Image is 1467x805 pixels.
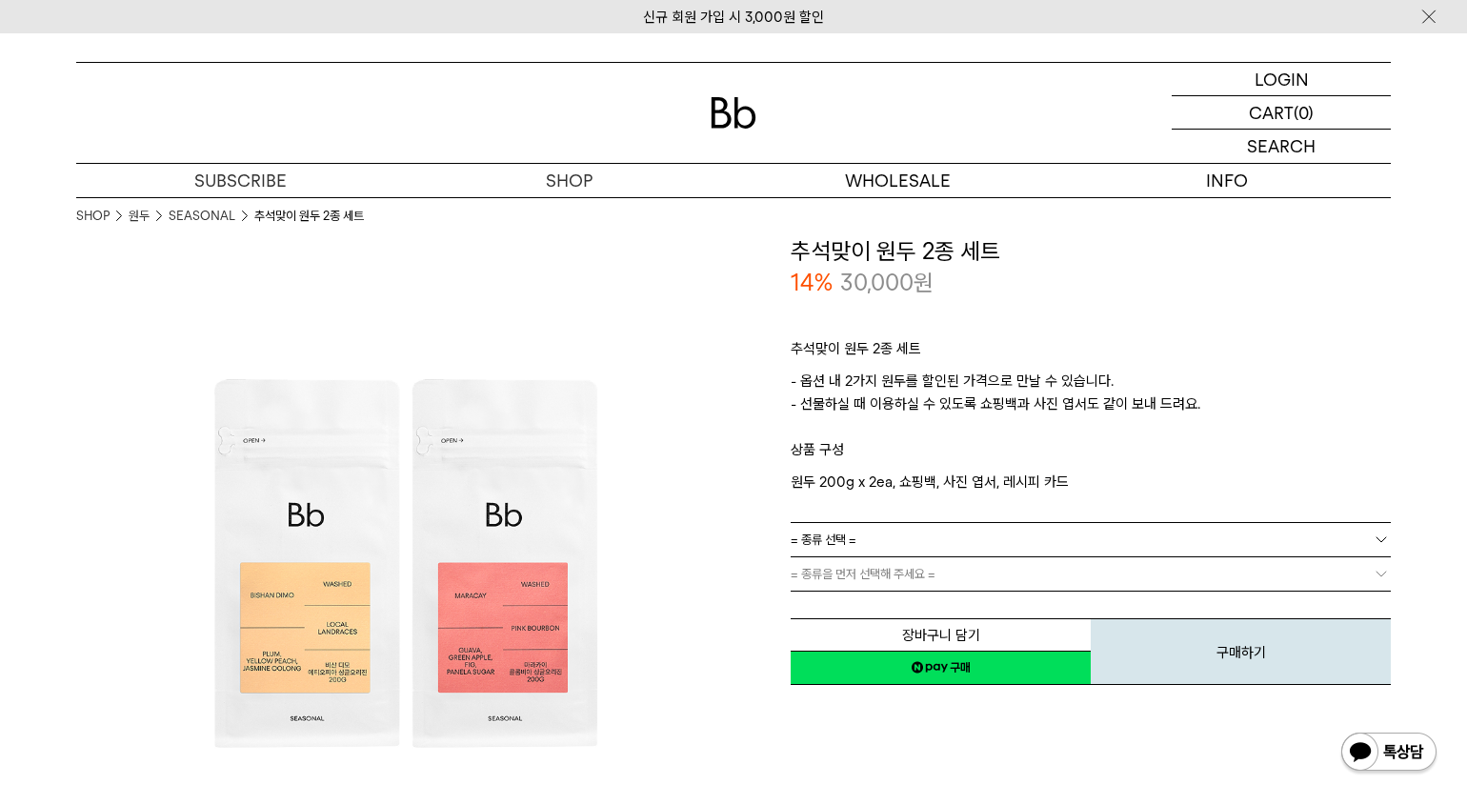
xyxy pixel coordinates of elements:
a: 신규 회원 가입 시 3,000원 할인 [643,9,824,26]
a: SHOP [405,164,733,197]
p: 상품 구성 [791,438,1391,471]
p: 추석맞이 원두 2종 세트 [791,337,1391,370]
p: CART [1249,96,1294,129]
li: 추석맞이 원두 2종 세트 [254,207,364,226]
a: SUBSCRIBE [76,164,405,197]
p: - 옵션 내 2가지 원두를 할인된 가격으로 만날 수 있습니다. - 선물하실 때 이용하실 수 있도록 쇼핑백과 사진 엽서도 같이 보내 드려요. [791,370,1391,438]
p: 30,000 [840,267,934,299]
img: 카카오톡 채널 1:1 채팅 버튼 [1339,731,1438,776]
p: (0) [1294,96,1314,129]
a: 새창 [791,651,1091,685]
p: LOGIN [1255,63,1309,95]
a: CART (0) [1172,96,1391,130]
p: SEARCH [1247,130,1316,163]
button: 장바구니 담기 [791,618,1091,652]
a: LOGIN [1172,63,1391,96]
img: 로고 [711,97,756,129]
span: = 종류 선택 = [791,523,856,556]
span: = 종류을 먼저 선택해 주세요 = [791,557,935,591]
p: 14% [791,267,833,299]
a: SEASONAL [169,207,235,226]
a: SHOP [76,207,110,226]
button: 구매하기 [1091,618,1391,685]
h3: 추석맞이 원두 2종 세트 [791,235,1391,268]
p: WHOLESALE [733,164,1062,197]
p: INFO [1062,164,1391,197]
a: 원두 [129,207,150,226]
p: 원두 200g x 2ea, 쇼핑백, 사진 엽서, 레시피 카드 [791,471,1391,493]
span: 원 [914,269,934,296]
